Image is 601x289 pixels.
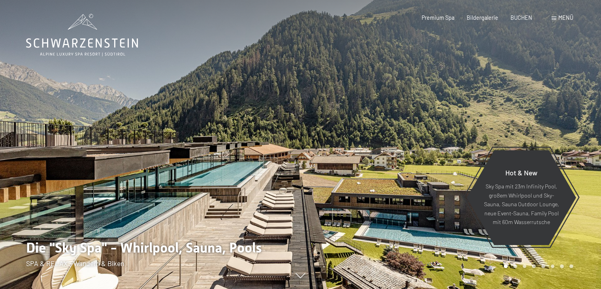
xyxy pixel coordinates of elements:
span: Hot & New [505,168,537,177]
p: Sky Spa mit 23m Infinity Pool, großem Whirlpool und Sky-Sauna, Sauna Outdoor Lounge, neue Event-S... [484,182,559,227]
div: Carousel Page 1 (Current Slide) [504,264,508,268]
div: Carousel Page 7 [560,264,564,268]
div: Carousel Page 6 [551,264,555,268]
span: Menü [558,14,573,21]
div: Carousel Page 8 [569,264,573,268]
a: BUCHEN [511,14,532,21]
div: Carousel Page 5 [541,264,545,268]
a: Hot & New Sky Spa mit 23m Infinity Pool, großem Whirlpool und Sky-Sauna, Sauna Outdoor Lounge, ne... [466,150,577,245]
a: Bildergalerie [467,14,498,21]
div: Carousel Page 2 [513,264,517,268]
div: Carousel Page 3 [523,264,527,268]
a: Premium Spa [422,14,454,21]
div: Carousel Page 4 [532,264,536,268]
div: Carousel Pagination [501,264,573,268]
